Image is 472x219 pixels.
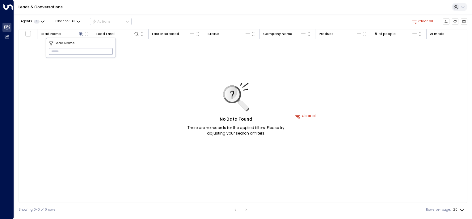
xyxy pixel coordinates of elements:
[231,206,250,213] nav: pagination navigation
[263,31,306,37] div: Company Name
[92,19,111,24] div: Actions
[430,31,445,37] div: AI mode
[71,19,75,23] span: All
[21,20,32,23] span: Agents
[443,18,450,25] button: Customize
[90,18,132,25] button: Actions
[152,31,195,37] div: Last Interacted
[426,207,451,212] label: Rows per page:
[41,31,84,37] div: Lead Name
[263,31,292,37] div: Company Name
[178,125,294,136] p: There are no records for the applied filters. Please try adjusting your search or filters.
[319,31,333,37] div: Product
[96,31,140,37] div: Lead Email
[54,18,82,25] button: Channel:All
[55,41,75,46] span: Lead Name
[19,207,56,212] div: Showing 0-0 of 0 rows
[54,18,82,25] span: Channel:
[293,113,319,119] button: Clear all
[41,31,61,37] div: Lead Name
[374,31,396,37] div: # of people
[19,4,63,10] a: Leads & Conversations
[152,31,179,37] div: Last Interacted
[461,18,468,25] button: Archived Leads
[452,18,459,25] span: Refresh
[319,31,362,37] div: Product
[25,31,31,36] span: Toggle select all
[19,18,46,25] button: Agents1
[453,206,466,213] div: 20
[208,31,219,37] div: Status
[90,18,132,25] div: Button group with a nested menu
[410,18,435,25] button: Clear all
[96,31,116,37] div: Lead Email
[208,31,251,37] div: Status
[220,116,252,122] h5: No Data Found
[34,20,40,24] span: 1
[374,31,418,37] div: # of people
